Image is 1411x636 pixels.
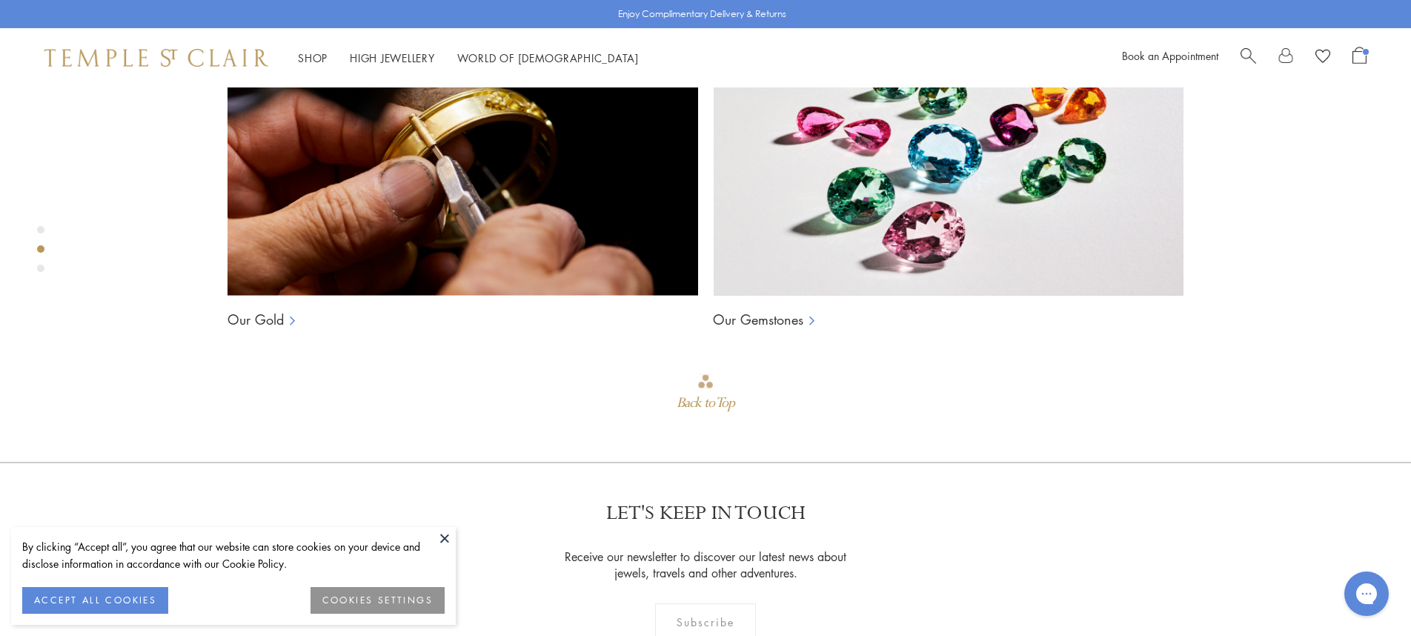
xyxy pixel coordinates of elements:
a: View Wishlist [1315,47,1330,69]
nav: Main navigation [298,49,639,67]
a: Our Gemstones [713,311,803,328]
div: Back to Top [677,390,734,417]
a: ShopShop [298,50,328,65]
p: Enjoy Complimentary Delivery & Returns [618,7,786,21]
div: Product gallery navigation [37,222,44,284]
a: Our Gold [228,311,284,328]
div: By clicking “Accept all”, you agree that our website can store cookies on your device and disclos... [22,538,445,572]
a: Book an Appointment [1122,48,1218,63]
a: High JewelleryHigh Jewellery [350,50,435,65]
iframe: Gorgias live chat messenger [1337,566,1396,621]
a: World of [DEMOGRAPHIC_DATA]World of [DEMOGRAPHIC_DATA] [457,50,639,65]
a: Search [1241,47,1256,69]
p: Receive our newsletter to discover our latest news about jewels, travels and other adventures. [556,549,856,581]
a: Open Shopping Bag [1352,47,1367,69]
div: Go to top [677,373,734,417]
button: ACCEPT ALL COOKIES [22,587,168,614]
img: Temple St. Clair [44,49,268,67]
p: LET'S KEEP IN TOUCH [606,500,806,526]
button: COOKIES SETTINGS [311,587,445,614]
